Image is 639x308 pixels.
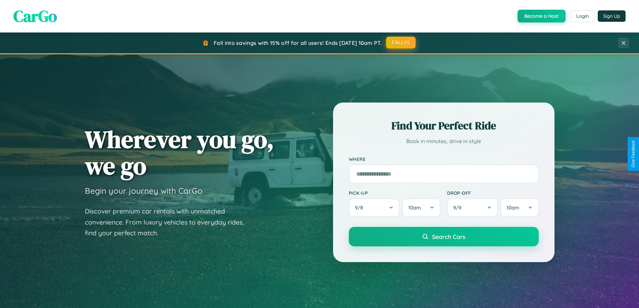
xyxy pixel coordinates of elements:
[631,140,636,168] div: Give Feedback
[85,186,203,196] h3: Begin your journey with CarGo
[85,206,253,239] p: Discover premium car rentals with unmatched convenience. From luxury vehicles to everyday rides, ...
[598,10,626,22] button: Sign Up
[571,10,594,22] button: Login
[507,204,519,211] span: 10am
[447,198,498,217] button: 9/9
[432,233,465,240] span: Search Cars
[402,198,440,217] button: 10am
[349,118,539,133] h2: Find Your Perfect Ride
[447,190,539,196] label: Drop-off
[349,198,400,217] button: 9/8
[386,37,416,49] button: FALL15
[349,156,539,162] label: Where
[13,5,57,27] span: CarGo
[500,198,538,217] button: 10am
[518,10,566,22] button: Become a Host
[355,204,366,211] span: 9 / 8
[349,190,440,196] label: Pick-up
[453,204,465,211] span: 9 / 9
[349,227,539,246] button: Search Cars
[349,136,539,146] p: Book in minutes, drive in style
[85,126,274,179] h1: Wherever you go, we go
[214,40,382,46] span: Fall into savings with 15% off for all users! Ends [DATE] 10am PT.
[408,204,421,211] span: 10am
